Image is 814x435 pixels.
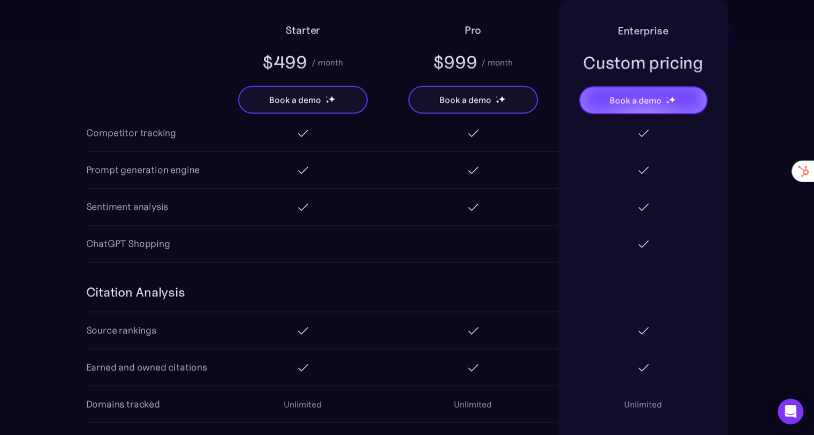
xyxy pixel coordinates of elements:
[238,86,368,113] a: Book a demostarstarstar
[666,96,667,98] img: star
[408,86,538,113] a: Book a demostarstarstar
[311,56,343,68] div: / month
[284,398,322,410] div: Unlimited
[778,399,803,424] div: Open Intercom Messenger
[624,398,662,410] div: Unlimited
[86,360,207,375] div: Earned and owned citations
[433,50,477,74] div: $999
[481,56,513,68] div: / month
[666,100,670,104] img: star
[86,284,185,301] h3: Citation Analysis
[579,86,708,114] a: Book a demostarstarstar
[610,94,661,106] div: Book a demo
[269,93,321,106] div: Book a demo
[86,125,177,140] div: Competitor tracking
[86,199,169,214] div: Sentiment analysis
[454,398,492,410] div: Unlimited
[325,100,329,103] img: star
[86,396,160,411] div: Domains tracked
[668,96,675,103] img: star
[262,50,307,74] div: $499
[465,21,481,39] h2: Pro
[439,93,491,106] div: Book a demo
[86,236,170,251] div: ChatGPT Shopping
[498,95,505,102] img: star
[86,162,200,177] div: Prompt generation engine
[496,96,497,97] img: star
[325,96,327,97] img: star
[86,323,156,338] div: Source rankings
[328,95,335,102] img: star
[496,100,499,103] img: star
[285,21,321,39] h2: Starter
[583,51,703,74] div: Custom pricing
[618,22,668,39] h2: Enterprise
